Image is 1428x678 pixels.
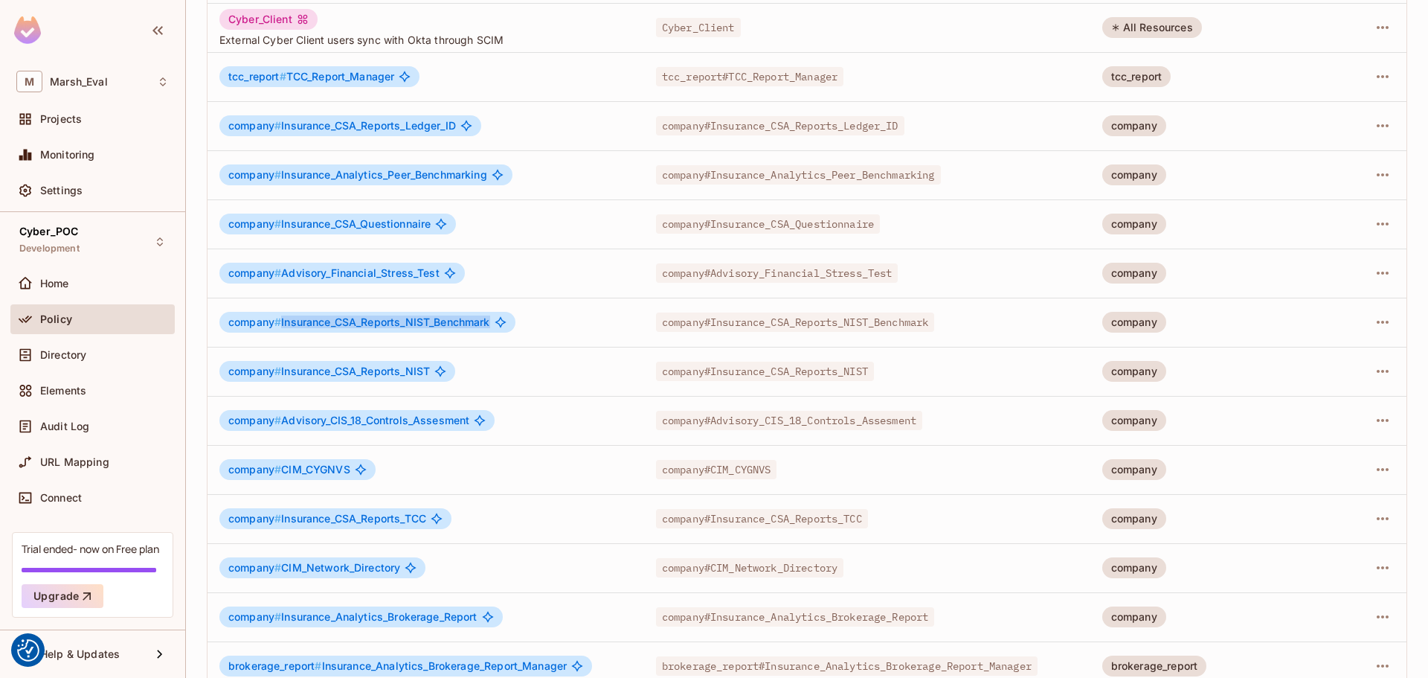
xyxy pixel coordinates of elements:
[315,659,321,672] span: #
[40,313,72,325] span: Policy
[1102,115,1166,136] div: company
[228,659,322,672] span: brokerage_report
[16,71,42,92] span: M
[656,165,941,185] span: company#Insurance_Analytics_Peer_Benchmarking
[19,226,78,237] span: Cyber_POC
[656,263,898,283] span: company#Advisory_Financial_Stress_Test
[228,316,490,328] span: Insurance_CSA_Reports_NIST_Benchmark
[228,414,281,426] span: company
[656,656,1038,676] span: brokerage_report#Insurance_Analytics_Brokerage_Report_Manager
[274,512,281,525] span: #
[274,217,281,230] span: #
[656,509,868,528] span: company#Insurance_CSA_Reports_TCC
[228,415,469,426] span: Advisory_CIS_18_Controls_Assesment
[228,365,281,377] span: company
[228,168,281,181] span: company
[274,463,281,476] span: #
[14,16,41,44] img: SReyMgAAAABJRU5ErkJggg==
[1102,508,1166,529] div: company
[1102,164,1166,185] div: company
[17,639,39,662] button: Consent Preferences
[40,149,95,161] span: Monitoring
[228,316,281,328] span: company
[19,243,80,255] span: Development
[1102,17,1202,38] div: All Resources
[1102,607,1166,627] div: company
[280,70,286,83] span: #
[274,316,281,328] span: #
[228,562,400,574] span: CIM_Network_Directory
[228,365,430,377] span: Insurance_CSA_Reports_NIST
[656,214,880,234] span: company#Insurance_CSA_Questionnaire
[656,558,843,578] span: company#CIM_Network_Directory
[40,349,86,361] span: Directory
[228,71,394,83] span: TCC_Report_Manager
[656,607,935,627] span: company#Insurance_Analytics_Brokerage_Report
[1102,361,1166,382] div: company
[40,420,89,432] span: Audit Log
[228,120,456,132] span: Insurance_CSA_Reports_Ledger_ID
[656,460,777,479] span: company#CIM_CYGNVS
[228,512,281,525] span: company
[274,168,281,181] span: #
[219,9,318,30] div: Cyber_Client
[22,542,159,556] div: Trial ended- now on Free plan
[1102,557,1166,578] div: company
[50,76,108,88] span: Workspace: Marsh_Eval
[1102,312,1166,333] div: company
[228,70,286,83] span: tcc_report
[40,492,82,504] span: Connect
[228,463,281,476] span: company
[40,456,109,468] span: URL Mapping
[40,185,83,196] span: Settings
[228,119,281,132] span: company
[228,266,281,279] span: company
[40,113,82,125] span: Projects
[656,362,874,381] span: company#Insurance_CSA_Reports_NIST
[274,561,281,574] span: #
[228,169,487,181] span: Insurance_Analytics_Peer_Benchmarking
[656,67,843,86] span: tcc_report#TCC_Report_Manager
[1102,656,1206,677] div: brokerage_report
[228,561,281,574] span: company
[1102,66,1171,87] div: tcc_report
[22,584,103,608] button: Upgrade
[274,610,281,623] span: #
[656,116,904,135] span: company#Insurance_CSA_Reports_Ledger_ID
[656,411,922,430] span: company#Advisory_CIS_18_Controls_Assesment
[40,278,69,290] span: Home
[1102,263,1166,284] div: company
[228,660,567,672] span: Insurance_Analytics_Brokerage_Report_Manager
[228,267,440,279] span: Advisory_Financial_Stress_Test
[274,365,281,377] span: #
[656,18,741,37] span: Cyber_Client
[228,217,281,230] span: company
[1102,459,1166,480] div: company
[40,648,120,660] span: Help & Updates
[274,414,281,426] span: #
[274,266,281,279] span: #
[17,639,39,662] img: Revisit consent button
[228,610,281,623] span: company
[1102,214,1166,234] div: company
[228,218,431,230] span: Insurance_CSA_Questionnaire
[228,464,350,476] span: CIM_CYGNVS
[1102,410,1166,431] div: company
[274,119,281,132] span: #
[228,513,426,525] span: Insurance_CSA_Reports_TCC
[228,611,477,623] span: Insurance_Analytics_Brokerage_Report
[656,313,935,332] span: company#Insurance_CSA_Reports_NIST_Benchmark
[219,33,632,47] span: External Cyber Client users sync with Okta through SCIM
[40,385,86,397] span: Elements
